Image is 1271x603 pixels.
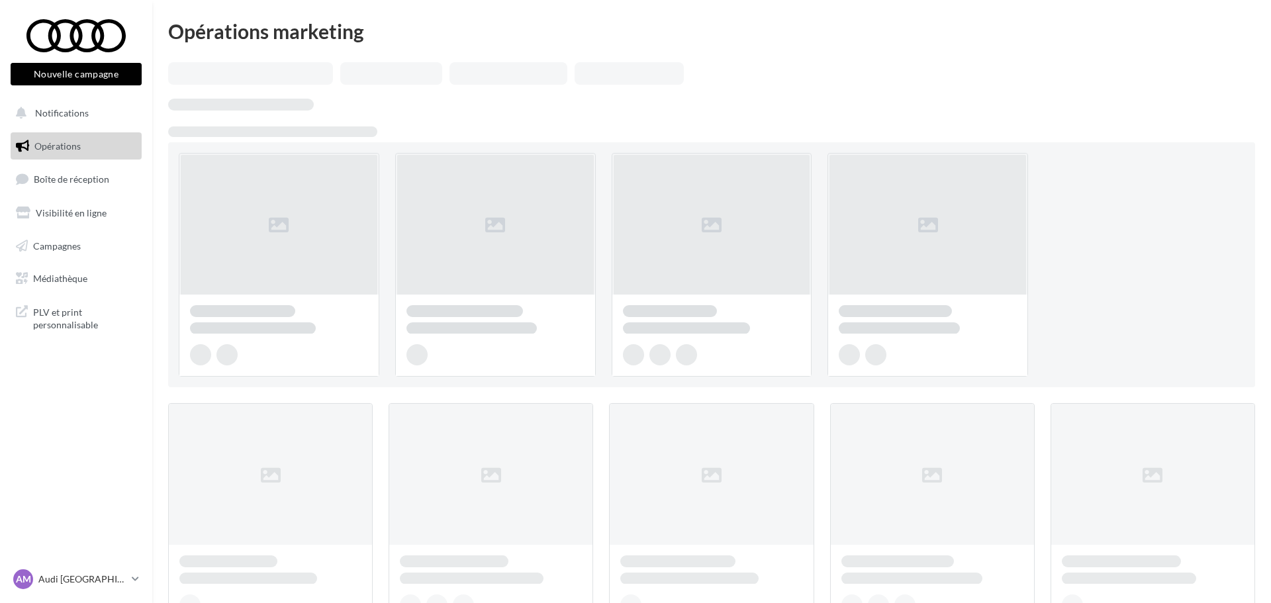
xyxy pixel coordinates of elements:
span: Médiathèque [33,273,87,284]
span: AM [16,573,31,586]
a: Boîte de réception [8,165,144,193]
a: PLV et print personnalisable [8,298,144,337]
p: Audi [GEOGRAPHIC_DATA] [38,573,126,586]
span: Campagnes [33,240,81,251]
button: Nouvelle campagne [11,63,142,85]
a: Campagnes [8,232,144,260]
span: Visibilité en ligne [36,207,107,218]
a: Visibilité en ligne [8,199,144,227]
div: Opérations marketing [168,21,1255,41]
span: PLV et print personnalisable [33,303,136,332]
span: Opérations [34,140,81,152]
a: Opérations [8,132,144,160]
button: Notifications [8,99,139,127]
a: AM Audi [GEOGRAPHIC_DATA] [11,567,142,592]
a: Médiathèque [8,265,144,293]
span: Notifications [35,107,89,118]
span: Boîte de réception [34,173,109,185]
